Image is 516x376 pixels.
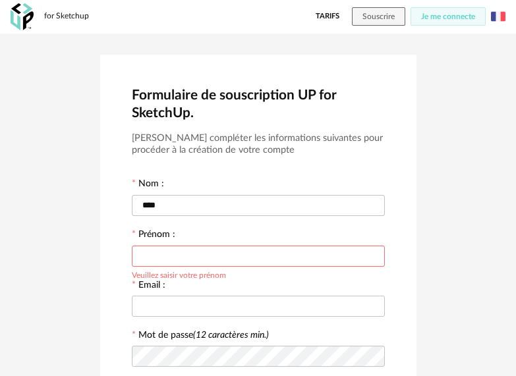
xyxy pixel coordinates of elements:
[316,7,339,26] a: Tarifs
[132,269,226,279] div: Veuillez saisir votre prénom
[138,331,269,340] label: Mot de passe
[132,281,165,292] label: Email :
[193,331,269,340] i: (12 caractères min.)
[44,11,89,22] div: for Sketchup
[11,3,34,30] img: OXP
[132,230,175,242] label: Prénom :
[362,13,395,20] span: Souscrire
[132,86,385,122] h2: Formulaire de souscription UP for SketchUp.
[132,132,385,157] h3: [PERSON_NAME] compléter les informations suivantes pour procéder à la création de votre compte
[491,9,505,24] img: fr
[132,179,164,191] label: Nom :
[411,7,486,26] button: Je me connecte
[421,13,475,20] span: Je me connecte
[352,7,405,26] button: Souscrire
